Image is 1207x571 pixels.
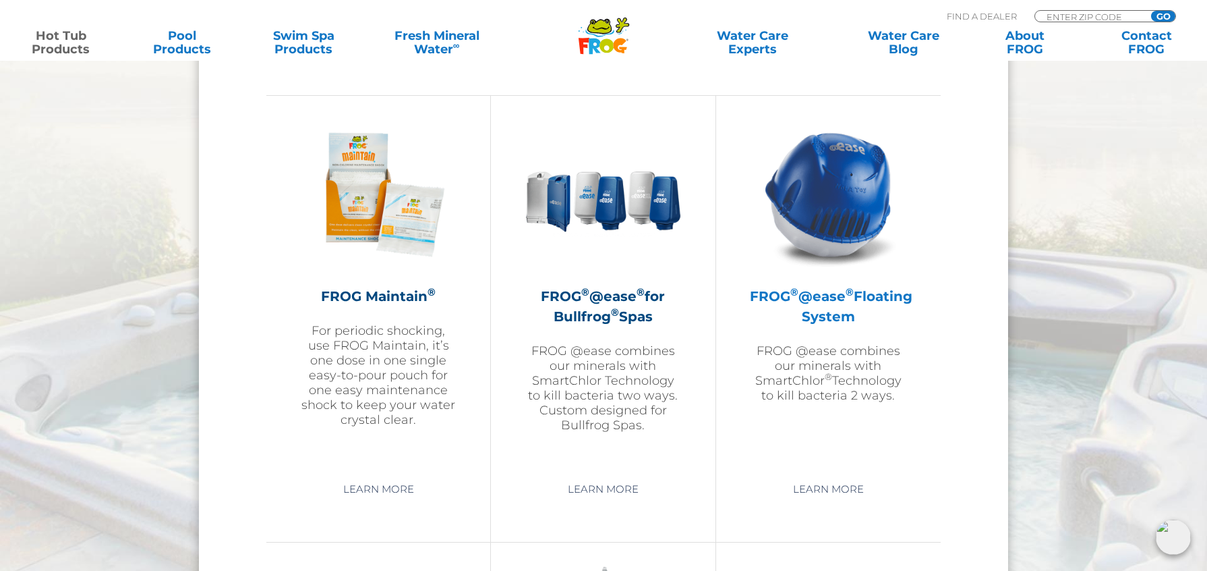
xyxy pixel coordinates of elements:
[978,29,1072,56] a: AboutFROG
[750,116,907,467] a: FROG®@ease®Floating SystemFROG @ease combines our minerals with SmartChlor®Technology to kill bac...
[453,40,460,51] sup: ∞
[750,344,907,403] p: FROG @ease combines our minerals with SmartChlor Technology to kill bacteria 2 ways.
[525,116,681,273] img: bullfrog-product-hero-300x300.png
[135,29,229,56] a: PoolProducts
[525,286,681,327] h2: FROG @ease for Bullfrog Spas
[300,286,457,306] h2: FROG Maintain
[777,477,879,501] a: Learn More
[637,285,645,298] sup: ®
[378,29,496,56] a: Fresh MineralWater∞
[676,29,830,56] a: Water CareExperts
[1099,29,1194,56] a: ContactFROG
[856,29,951,56] a: Water CareBlog
[1151,11,1175,22] input: GO
[300,116,457,273] img: Frog_Maintain_Hero-2-v2-300x300.png
[825,371,832,382] sup: ®
[525,344,681,433] p: FROG @ease combines our minerals with SmartChlor Technology to kill bacteria two ways. Custom des...
[428,285,436,298] sup: ®
[1045,11,1136,22] input: Zip Code Form
[300,116,457,467] a: FROG Maintain®For periodic shocking, use FROG Maintain, it’s one dose in one single easy-to-pour ...
[750,116,906,273] img: hot-tub-product-atease-system-300x300.png
[525,116,681,467] a: FROG®@ease®for Bullfrog®SpasFROG @ease combines our minerals with SmartChlor Technology to kill b...
[552,477,654,501] a: Learn More
[750,286,907,327] h2: FROG @ease Floating System
[581,285,589,298] sup: ®
[300,323,457,427] p: For periodic shocking, use FROG Maintain, it’s one dose in one single easy-to-pour pouch for one ...
[790,285,798,298] sup: ®
[328,477,430,501] a: Learn More
[846,285,854,298] sup: ®
[947,10,1017,22] p: Find A Dealer
[13,29,108,56] a: Hot TubProducts
[1156,520,1191,555] img: openIcon
[256,29,351,56] a: Swim SpaProducts
[611,306,619,319] sup: ®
